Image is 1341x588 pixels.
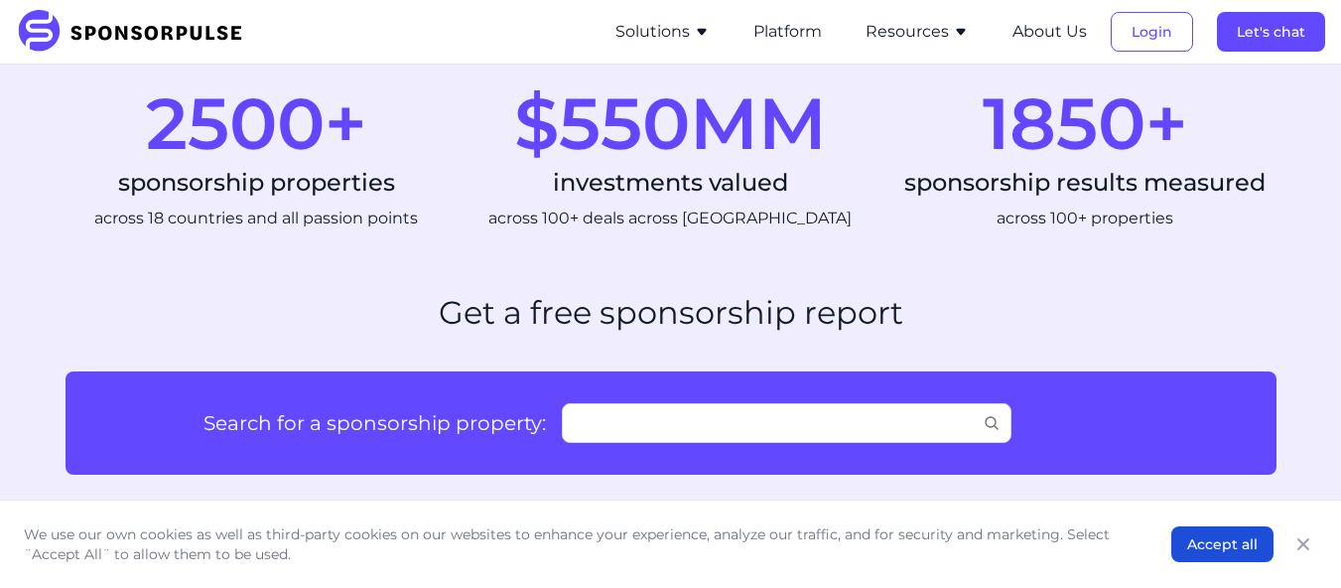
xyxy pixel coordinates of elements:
[24,524,1132,564] p: We use our own cookies as well as third-party cookies on our websites to enhance your experience,...
[1111,12,1193,52] button: Login
[866,20,969,44] button: Resources
[1111,23,1193,41] a: Login
[16,10,257,54] img: SponsorPulse
[479,87,862,159] div: $550MM
[1242,493,1341,588] iframe: Chat Widget
[893,87,1275,159] div: 1850+
[479,207,862,230] div: across 100+ deals across [GEOGRAPHIC_DATA]
[66,167,448,199] div: sponsorship properties
[1012,20,1087,44] button: About Us
[439,294,903,332] h2: Get a free sponsorship report
[66,87,448,159] div: 2500+
[893,207,1275,230] div: across 100+ properties
[1217,12,1325,52] button: Let's chat
[97,409,547,437] label: Search for a sponsorship property:
[1217,23,1325,41] a: Let's chat
[753,20,822,44] button: Platform
[66,207,448,230] div: across 18 countries and all passion points
[1012,23,1087,41] a: About Us
[893,167,1275,199] div: sponsorship results measured
[615,20,710,44] button: Solutions
[753,23,822,41] a: Platform
[479,167,862,199] div: investments valued
[1171,526,1274,562] button: Accept all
